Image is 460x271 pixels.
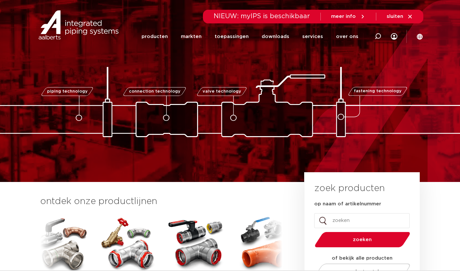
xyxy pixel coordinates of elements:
[142,23,358,50] nav: Menu
[331,14,356,19] span: meer info
[354,89,402,94] span: fastening technology
[203,89,241,94] span: valve technology
[262,23,289,50] a: downloads
[331,237,393,242] span: zoeken
[181,23,202,50] a: markten
[387,14,403,19] span: sluiten
[47,89,88,94] span: piping technology
[332,256,392,261] strong: of bekijk alle producten
[302,23,323,50] a: services
[314,182,385,195] h3: zoek producten
[142,23,168,50] a: producten
[312,231,413,248] button: zoeken
[314,201,381,207] label: op naam of artikelnummer
[336,23,358,50] a: over ons
[391,23,397,50] div: my IPS
[387,14,413,19] a: sluiten
[214,13,310,19] span: NIEUW: myIPS is beschikbaar
[314,213,410,228] input: zoeken
[129,89,180,94] span: connection technology
[40,195,282,208] h3: ontdek onze productlijnen
[215,23,249,50] a: toepassingen
[331,14,366,19] a: meer info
